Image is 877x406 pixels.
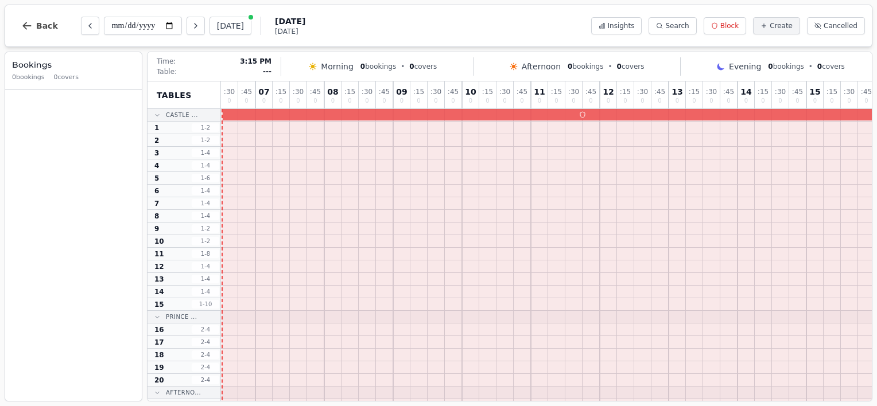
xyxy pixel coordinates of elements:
span: Afterno... [166,388,201,397]
span: 0 [554,98,558,104]
span: : 30 [706,88,717,95]
span: 0 [617,63,622,71]
span: Table: [157,67,177,76]
span: 19 [154,363,164,372]
span: : 45 [517,88,527,95]
span: 0 [795,98,799,104]
span: 15 [809,88,820,96]
span: 1 - 4 [192,199,219,208]
span: 0 covers [54,73,79,83]
span: : 45 [585,88,596,95]
span: : 30 [224,88,235,95]
span: : 30 [430,88,441,95]
button: Search [649,17,696,34]
span: : 30 [775,88,786,95]
span: 1 - 4 [192,275,219,283]
span: : 15 [620,88,631,95]
span: 11 [154,249,164,259]
span: 0 [778,98,782,104]
span: 1 [154,123,159,132]
span: : 45 [448,88,459,95]
span: : 15 [826,88,837,95]
span: 3:15 PM [240,57,271,66]
span: : 45 [379,88,390,95]
span: 2 [154,136,159,145]
span: Back [36,22,58,30]
span: 14 [740,88,751,96]
span: : 15 [482,88,493,95]
span: 0 [744,98,748,104]
span: 0 [348,98,351,104]
span: 0 [520,98,523,104]
span: 13 [154,275,164,284]
span: 17 [154,338,164,347]
span: : 30 [499,88,510,95]
span: : 30 [637,88,648,95]
span: bookings [568,62,603,71]
span: 0 [709,98,713,104]
span: 0 [692,98,696,104]
span: Cancelled [824,21,857,30]
span: 3 [154,149,159,158]
span: 0 [830,98,833,104]
span: 0 [417,98,420,104]
span: 0 [434,98,437,104]
span: 0 [331,98,335,104]
span: 0 [313,98,317,104]
span: covers [617,62,645,71]
button: Block [704,17,746,34]
span: 0 [589,98,592,104]
span: : 15 [689,88,700,95]
span: Tables [157,89,192,101]
span: 0 [817,63,822,71]
span: covers [817,62,845,71]
span: 09 [396,88,407,96]
span: : 15 [275,88,286,95]
button: Previous day [81,17,99,35]
span: 5 [154,174,159,183]
span: 0 [451,98,455,104]
span: : 45 [861,88,872,95]
span: 10 [465,88,476,96]
span: 0 bookings [12,73,45,83]
span: 0 [538,98,541,104]
button: Back [12,12,67,40]
span: 0 [641,98,644,104]
span: 2 - 4 [192,338,219,346]
span: 0 [486,98,489,104]
span: 12 [603,88,614,96]
span: : 30 [293,88,304,95]
span: 0 [572,98,575,104]
span: : 45 [654,88,665,95]
span: 7 [154,199,159,208]
span: • [809,62,813,71]
span: [DATE] [275,27,305,36]
span: 0 [847,98,851,104]
span: 2 - 4 [192,376,219,384]
span: bookings [360,62,396,71]
span: 1 - 4 [192,287,219,296]
span: : 45 [310,88,321,95]
span: Time: [157,57,176,66]
span: 1 - 4 [192,149,219,157]
span: : 15 [758,88,769,95]
span: covers [409,62,437,71]
span: 1 - 4 [192,186,219,195]
span: Evening [729,61,761,72]
span: 0 [227,98,231,104]
span: 0 [503,98,506,104]
span: 0 [676,98,679,104]
span: 0 [761,98,765,104]
span: 8 [154,212,159,221]
span: 1 - 6 [192,174,219,182]
span: Block [720,21,739,30]
span: 6 [154,186,159,196]
button: Insights [591,17,642,34]
span: 12 [154,262,164,271]
span: 07 [258,88,269,96]
span: 0 [864,98,868,104]
span: : 45 [241,88,252,95]
span: Morning [321,61,354,72]
span: 0 [360,63,365,71]
span: 9 [154,224,159,233]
